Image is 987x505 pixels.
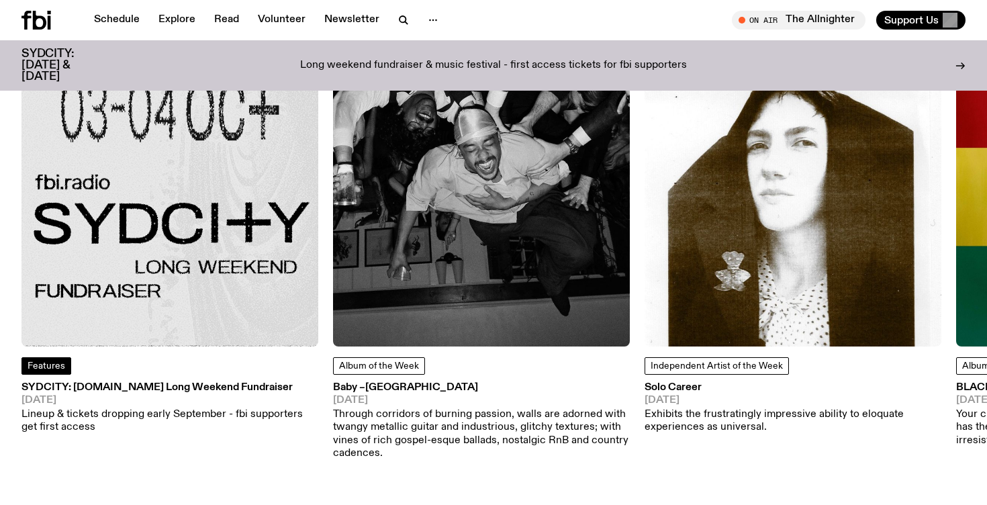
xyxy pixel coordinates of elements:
p: Long weekend fundraiser & music festival - first access tickets for fbi supporters [300,60,687,72]
a: Read [206,11,247,30]
span: Features [28,361,65,371]
h3: Baby – [333,383,630,393]
h3: Solo Career [645,383,941,393]
a: Baby –[GEOGRAPHIC_DATA][DATE]Through corridors of burning passion, walls are adorned with twangy ... [333,383,630,460]
span: [GEOGRAPHIC_DATA] [365,382,478,393]
a: Independent Artist of the Week [645,357,789,375]
p: Lineup & tickets dropping early September - fbi supporters get first access [21,408,318,434]
span: [DATE] [21,396,318,406]
a: SYDCITY: [DOMAIN_NAME] Long Weekend Fundraiser[DATE]Lineup & tickets dropping early September - f... [21,383,318,434]
span: Support Us [884,14,939,26]
span: [DATE] [645,396,941,406]
a: Schedule [86,11,148,30]
a: Newsletter [316,11,387,30]
h3: SYDCITY: [DATE] & [DATE] [21,48,107,83]
a: Explore [150,11,203,30]
img: A slightly sepia tinged, black and white portrait of Solo Career. She is looking at the camera wi... [645,50,941,347]
p: Exhibits the frustratingly impressive ability to eloquate experiences as universal. [645,408,941,434]
a: Album of the Week [333,357,425,375]
span: Independent Artist of the Week [651,361,783,371]
button: Support Us [876,11,966,30]
a: Solo Career[DATE]Exhibits the frustratingly impressive ability to eloquate experiences as universal. [645,383,941,434]
p: Through corridors of burning passion, walls are adorned with twangy metallic guitar and industrio... [333,408,630,460]
img: A black and white upside down image of Dijon, held up by a group of people. His eyes are closed a... [333,50,630,347]
span: [DATE] [333,396,630,406]
img: Black text on gray background. Reading top to bottom: 03-04 OCT. fbi.radio SYDCITY LONG WEEKEND F... [21,50,318,347]
h3: SYDCITY: [DOMAIN_NAME] Long Weekend Fundraiser [21,383,318,393]
a: Volunteer [250,11,314,30]
a: Features [21,357,71,375]
button: On AirThe Allnighter [732,11,865,30]
span: Album of the Week [339,361,419,371]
